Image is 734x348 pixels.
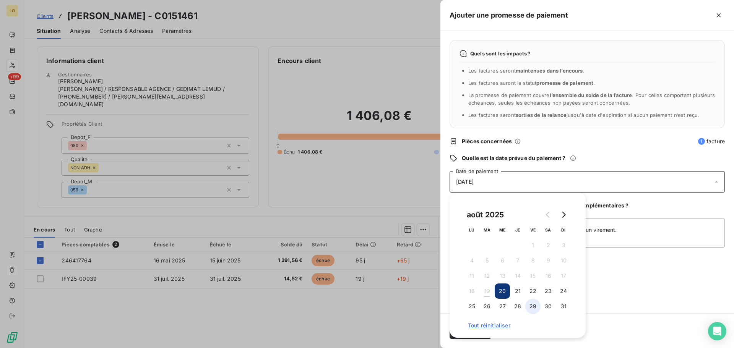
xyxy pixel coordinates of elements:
[541,207,556,222] button: Go to previous month
[479,268,495,283] button: 12
[456,179,474,185] span: [DATE]
[516,112,567,118] span: sorties de la relance
[525,222,541,238] th: vendredi
[464,268,479,283] button: 11
[510,283,525,299] button: 21
[516,68,583,74] span: maintenues dans l’encours
[556,222,571,238] th: dimanche
[510,222,525,238] th: jeudi
[462,138,512,145] span: Pièces concernées
[541,222,556,238] th: samedi
[556,207,571,222] button: Go to next month
[525,268,541,283] button: 15
[495,268,510,283] button: 13
[468,68,585,74] span: Les factures seront .
[479,253,495,268] button: 5
[541,268,556,283] button: 16
[541,283,556,299] button: 23
[495,222,510,238] th: mercredi
[468,92,715,106] span: La promesse de paiement couvre . Pour celles comportant plusieurs échéances, seules les échéances...
[556,299,571,314] button: 31
[525,283,541,299] button: 22
[541,299,556,314] button: 30
[556,283,571,299] button: 24
[468,112,699,118] span: Les factures seront jusqu'à date d'expiration si aucun paiement n’est reçu.
[470,50,531,57] span: Quels sont les impacts ?
[495,299,510,314] button: 27
[525,238,541,253] button: 1
[525,253,541,268] button: 8
[550,92,632,98] span: l’ensemble du solde de la facture
[468,80,595,86] span: Les factures auront le statut .
[468,322,567,329] span: Tout réinitialiser
[510,268,525,283] button: 14
[464,253,479,268] button: 4
[525,299,541,314] button: 29
[698,138,705,145] span: 1
[479,283,495,299] button: 19
[464,209,507,221] div: août 2025
[556,238,571,253] button: 3
[462,154,565,162] span: Quelle est la date prévue du paiement ?
[479,299,495,314] button: 26
[464,283,479,299] button: 18
[541,253,556,268] button: 9
[479,222,495,238] th: mardi
[541,238,556,253] button: 2
[450,219,725,248] textarea: Envoi de la facture par mail le [DATE], va nous faire un virement.
[510,299,525,314] button: 28
[464,299,479,314] button: 25
[556,253,571,268] button: 10
[450,10,568,21] h5: Ajouter une promesse de paiement
[698,138,725,145] span: facture
[464,222,479,238] th: lundi
[510,253,525,268] button: 7
[536,80,593,86] span: promesse de paiement
[556,268,571,283] button: 17
[708,322,726,340] div: Open Intercom Messenger
[495,253,510,268] button: 6
[495,283,510,299] button: 20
